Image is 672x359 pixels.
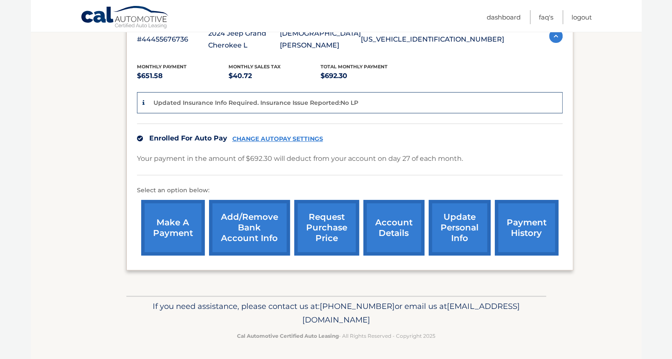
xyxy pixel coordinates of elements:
[572,10,592,24] a: Logout
[363,200,424,255] a: account details
[229,70,321,82] p: $40.72
[132,300,541,327] p: If you need assistance, please contact us at: or email us at
[137,64,187,70] span: Monthly Payment
[137,185,563,196] p: Select an option below:
[137,153,463,165] p: Your payment in the amount of $692.30 will deduct from your account on day 27 of each month.
[320,301,395,311] span: [PHONE_NUMBER]
[495,200,558,255] a: payment history
[81,6,170,30] a: Cal Automotive
[209,200,290,255] a: Add/Remove bank account info
[137,135,143,141] img: check.svg
[321,70,413,82] p: $692.30
[549,29,563,43] img: accordion-active.svg
[208,28,280,51] p: 2024 Jeep Grand Cherokee L
[294,200,359,255] a: request purchase price
[539,10,553,24] a: FAQ's
[429,200,491,255] a: update personal info
[137,34,209,45] p: #44455676736
[229,64,281,70] span: Monthly sales Tax
[321,64,388,70] span: Total Monthly Payment
[361,34,504,45] p: [US_VEHICLE_IDENTIFICATION_NUMBER]
[141,200,205,255] a: make a payment
[487,10,521,24] a: Dashboard
[153,99,358,107] p: Updated Insurance Info Required. Insurance Issue Reported:No LP
[302,301,520,325] span: [EMAIL_ADDRESS][DOMAIN_NAME]
[237,333,339,339] strong: Cal Automotive Certified Auto Leasing
[232,135,323,143] a: CHANGE AUTOPAY SETTINGS
[137,70,229,82] p: $651.58
[280,28,361,51] p: [DEMOGRAPHIC_DATA][PERSON_NAME]
[149,134,227,142] span: Enrolled For Auto Pay
[132,331,541,340] p: - All Rights Reserved - Copyright 2025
